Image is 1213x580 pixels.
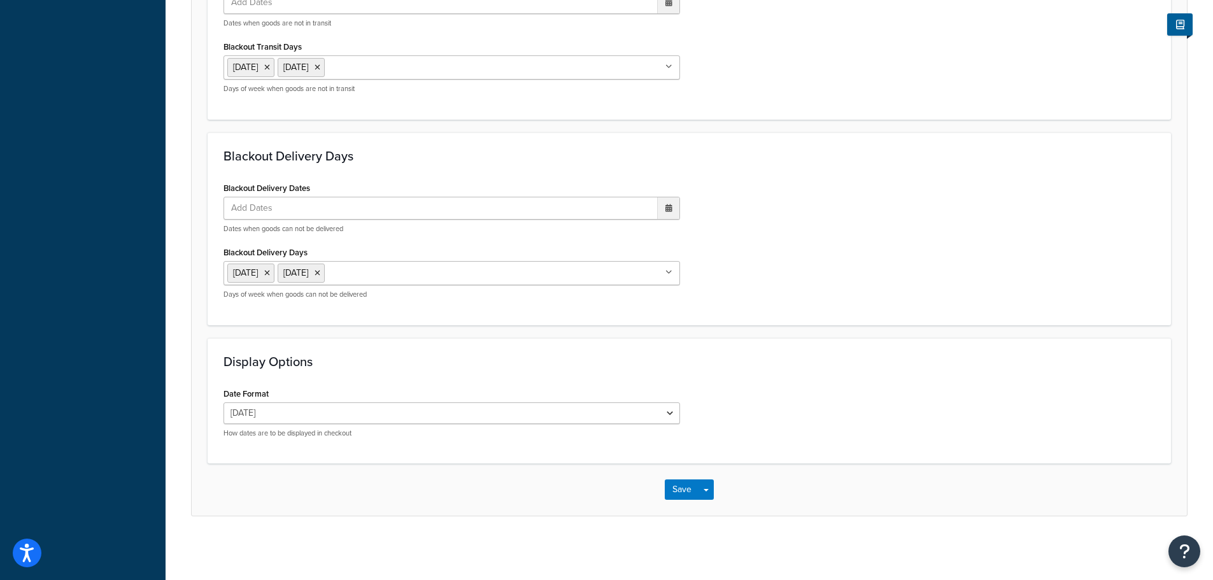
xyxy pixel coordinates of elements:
[233,266,258,279] span: [DATE]
[665,479,699,500] button: Save
[223,42,302,52] label: Blackout Transit Days
[223,84,680,94] p: Days of week when goods are not in transit
[233,60,258,74] span: [DATE]
[223,224,680,234] p: Dates when goods can not be delivered
[1168,535,1200,567] button: Open Resource Center
[1167,13,1193,36] button: Show Help Docs
[227,197,288,219] span: Add Dates
[223,389,269,399] label: Date Format
[223,183,310,193] label: Blackout Delivery Dates
[223,290,680,299] p: Days of week when goods can not be delivered
[223,355,1155,369] h3: Display Options
[283,266,308,279] span: [DATE]
[223,248,308,257] label: Blackout Delivery Days
[223,149,1155,163] h3: Blackout Delivery Days
[223,18,680,28] p: Dates when goods are not in transit
[223,428,680,438] p: How dates are to be displayed in checkout
[283,60,308,74] span: [DATE]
